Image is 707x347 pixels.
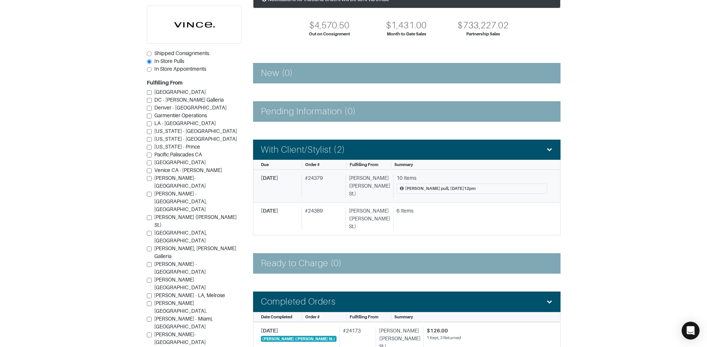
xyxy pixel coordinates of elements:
[261,106,356,117] h4: Pending Information (0)
[147,79,183,87] label: Fulfilling From
[147,301,152,306] input: [PERSON_NAME][GEOGRAPHIC_DATA].
[261,162,269,167] span: Due
[394,315,413,319] span: Summary
[154,316,213,330] span: [PERSON_NAME] - Miami, [GEOGRAPHIC_DATA]
[147,317,152,322] input: [PERSON_NAME] - Miami, [GEOGRAPHIC_DATA]
[154,230,207,243] span: [GEOGRAPHIC_DATA], [GEOGRAPHIC_DATA]
[427,327,547,335] div: $126.00
[147,278,152,283] input: [PERSON_NAME][GEOGRAPHIC_DATA]
[147,262,152,267] input: [PERSON_NAME] - [GEOGRAPHIC_DATA]
[154,105,227,111] span: Denver - [GEOGRAPHIC_DATA]
[458,20,509,31] div: $733,227.02
[154,120,216,126] span: LA - [GEOGRAPHIC_DATA]
[154,292,225,298] span: [PERSON_NAME] - LA, Melrose
[397,174,547,182] div: 10 Items
[147,59,152,64] input: In-Store Pulls
[345,207,390,230] div: [PERSON_NAME] ([PERSON_NAME] St.)
[397,207,547,215] div: 6 Items
[147,176,152,181] input: [PERSON_NAME]-[GEOGRAPHIC_DATA]
[350,315,378,319] span: Fulfilling From
[147,293,152,298] input: [PERSON_NAME] - LA, Melrose
[154,214,237,228] span: [PERSON_NAME] ([PERSON_NAME] St.)
[147,168,152,173] input: Venice CA - [PERSON_NAME]
[305,162,320,167] span: Order #
[261,175,278,181] span: [DATE]
[427,335,547,341] div: 1 Kept, 3 Returned
[147,106,152,111] input: Denver - [GEOGRAPHIC_DATA]
[154,136,237,142] span: [US_STATE] - [GEOGRAPHIC_DATA]
[147,246,152,251] input: [PERSON_NAME], [PERSON_NAME] Galleria
[147,98,152,103] input: DC - [PERSON_NAME] Galleria
[147,215,152,220] input: [PERSON_NAME] ([PERSON_NAME] St.)
[154,167,222,173] span: Venice CA - [PERSON_NAME]
[154,331,206,345] span: [PERSON_NAME]- [GEOGRAPHIC_DATA]
[682,322,700,340] div: Open Intercom Messenger
[261,296,336,307] h4: Completed Orders
[394,162,413,167] span: Summary
[387,31,426,37] div: Month-to-Date Sales
[147,51,152,56] input: Shipped Consignments
[147,192,152,197] input: [PERSON_NAME] - [GEOGRAPHIC_DATA], [GEOGRAPHIC_DATA]
[154,58,184,64] span: In-Store Pulls
[261,208,278,214] span: [DATE]
[261,328,278,334] span: [DATE]
[154,277,206,290] span: [PERSON_NAME][GEOGRAPHIC_DATA]
[147,160,152,165] input: [GEOGRAPHIC_DATA]
[345,174,390,198] div: [PERSON_NAME] ([PERSON_NAME] St.)
[154,191,207,212] span: [PERSON_NAME] - [GEOGRAPHIC_DATA], [GEOGRAPHIC_DATA]
[261,315,292,319] span: Date Completed
[147,137,152,142] input: [US_STATE] - [GEOGRAPHIC_DATA]
[302,207,343,230] div: # 24389
[309,20,350,31] div: $4,570.50
[386,20,426,31] div: $1,431.00
[466,31,500,37] div: Partnership Sales
[154,245,236,259] span: [PERSON_NAME], [PERSON_NAME] Galleria
[147,114,152,118] input: Garmentier Operations
[147,90,152,95] input: [GEOGRAPHIC_DATA]
[261,336,337,342] span: [PERSON_NAME] ([PERSON_NAME] St.)
[154,50,209,56] span: Shipped Consignments
[147,6,242,43] img: cyAkLTq7csKWtL9WARqkkVaF.png
[147,145,152,150] input: [US_STATE] - Prince
[309,31,350,37] div: Out on Consignment
[350,162,378,167] span: Fulfilling From
[147,231,152,236] input: [GEOGRAPHIC_DATA], [GEOGRAPHIC_DATA]
[154,261,206,275] span: [PERSON_NAME] - [GEOGRAPHIC_DATA]
[147,129,152,134] input: [US_STATE] - [GEOGRAPHIC_DATA]
[261,144,345,155] h4: With Client/Stylist (2)
[261,68,293,79] h4: New (0)
[154,175,206,189] span: [PERSON_NAME]-[GEOGRAPHIC_DATA]
[154,89,206,95] span: [GEOGRAPHIC_DATA]
[305,315,320,319] span: Order #
[154,66,206,72] span: In Store Appointments
[302,174,343,198] div: # 24379
[154,159,206,165] span: [GEOGRAPHIC_DATA]
[154,144,200,150] span: [US_STATE] - Prince
[154,128,237,134] span: [US_STATE] - [GEOGRAPHIC_DATA]
[261,258,342,269] h4: Ready to Charge (0)
[405,185,476,192] div: [PERSON_NAME] pull, [DATE]12pm
[154,152,202,157] span: Pacific Paliscades CA
[147,67,152,72] input: In Store Appointments
[154,97,224,103] span: DC - [PERSON_NAME] Galleria
[147,153,152,157] input: Pacific Paliscades CA
[147,121,152,126] input: LA - [GEOGRAPHIC_DATA]
[147,332,152,337] input: [PERSON_NAME]- [GEOGRAPHIC_DATA]
[154,112,207,118] span: Garmentier Operations
[154,300,207,314] span: [PERSON_NAME][GEOGRAPHIC_DATA].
